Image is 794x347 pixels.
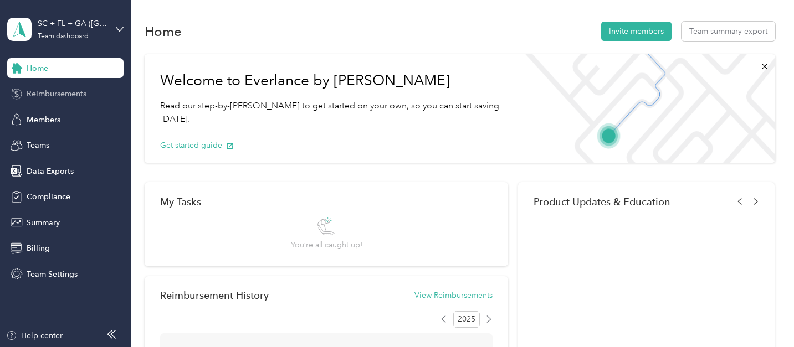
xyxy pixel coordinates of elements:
div: SC + FL + GA ([GEOGRAPHIC_DATA]) [38,18,107,29]
span: Home [27,63,48,74]
button: Get started guide [160,139,234,151]
span: Data Exports [27,165,74,177]
div: My Tasks [160,196,493,208]
button: Help center [6,330,63,341]
img: Welcome to everlance [515,54,775,163]
h1: Home [145,25,182,37]
button: View Reimbursements [414,289,493,301]
span: Reimbursements [27,88,86,100]
span: 2025 [453,311,480,328]
span: You’re all caught up! [291,239,362,251]
button: Invite members [601,22,672,41]
span: Product Updates & Education [534,196,670,208]
span: Teams [27,139,49,151]
h2: Reimbursement History [160,289,269,301]
span: Members [27,114,60,126]
h1: Welcome to Everlance by [PERSON_NAME] [160,72,499,90]
div: Team dashboard [38,33,89,40]
span: Summary [27,217,60,229]
span: Billing [27,242,50,254]
span: Team Settings [27,268,78,280]
span: Compliance [27,191,70,203]
p: Read our step-by-[PERSON_NAME] to get started on your own, so you can start saving [DATE]. [160,99,499,126]
iframe: Everlance-gr Chat Button Frame [732,285,794,347]
button: Team summary export [682,22,775,41]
